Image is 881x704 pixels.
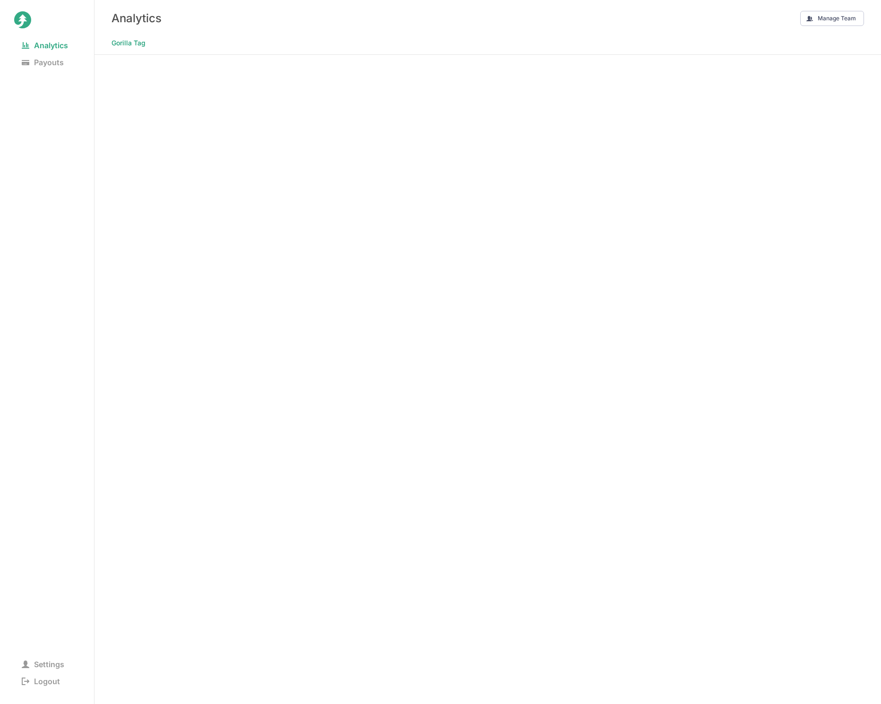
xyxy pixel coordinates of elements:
button: Manage Team [800,11,864,26]
h3: Analytics [111,11,162,25]
span: Gorilla Tag [111,36,145,50]
span: Settings [14,658,72,671]
span: Logout [14,675,68,688]
span: Analytics [14,39,76,52]
span: Payouts [14,56,71,69]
